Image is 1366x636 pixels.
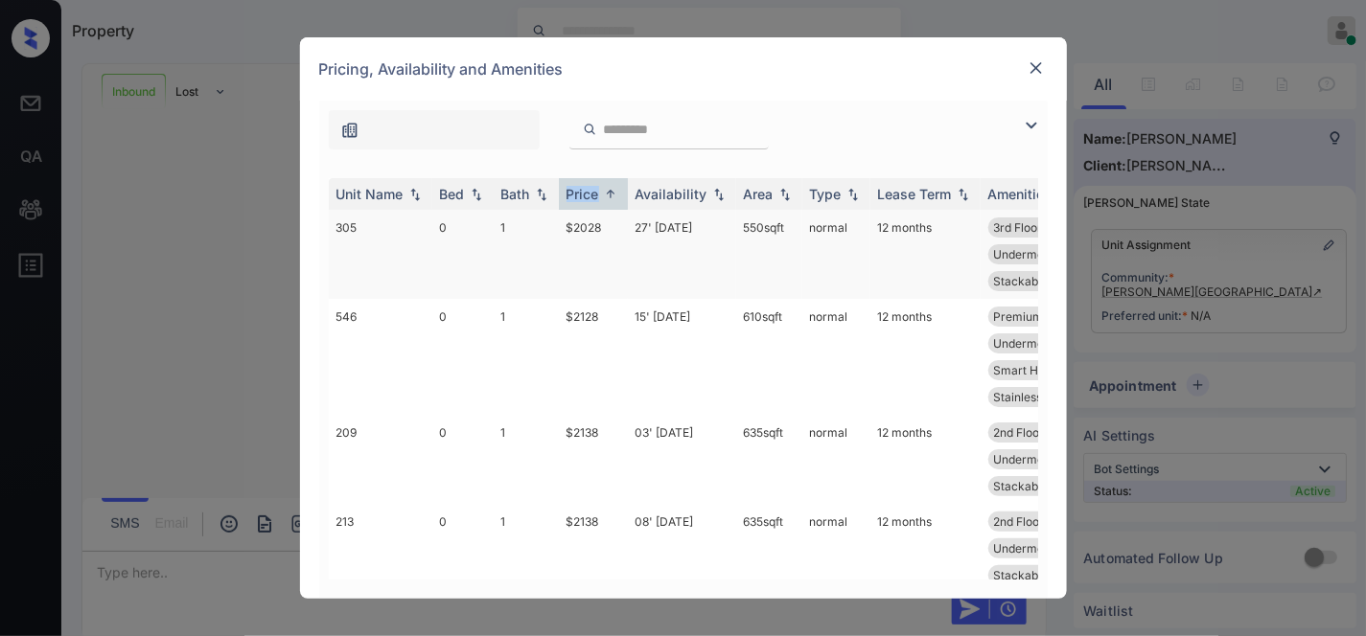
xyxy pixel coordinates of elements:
[628,299,736,415] td: 15' [DATE]
[405,188,425,201] img: sorting
[494,210,559,299] td: 1
[559,415,628,504] td: $2138
[844,188,863,201] img: sorting
[994,336,1089,351] span: Undermount Sink
[994,568,1096,582] span: Stackable washe...
[601,187,620,201] img: sorting
[532,188,551,201] img: sorting
[870,415,981,504] td: 12 months
[432,504,494,593] td: 0
[329,415,432,504] td: 209
[776,188,795,201] img: sorting
[994,541,1089,556] span: Undermount Sink
[559,504,628,593] td: $2138
[870,210,981,299] td: 12 months
[636,186,707,202] div: Availability
[802,504,870,593] td: normal
[494,415,559,504] td: 1
[988,186,1053,202] div: Amenities
[994,452,1089,466] span: Undermount Sink
[628,504,736,593] td: 08' [DATE]
[432,415,494,504] td: 0
[736,504,802,593] td: 635 sqft
[432,210,494,299] td: 0
[559,299,628,415] td: $2128
[802,415,870,504] td: normal
[1027,58,1046,78] img: close
[870,299,981,415] td: 12 months
[494,504,559,593] td: 1
[736,299,802,415] td: 610 sqft
[329,299,432,415] td: 546
[628,415,736,504] td: 03' [DATE]
[736,415,802,504] td: 635 sqft
[802,210,870,299] td: normal
[559,210,628,299] td: $2028
[567,186,599,202] div: Price
[329,504,432,593] td: 213
[467,188,486,201] img: sorting
[994,514,1045,529] span: 2nd Floor
[583,121,597,138] img: icon-zuma
[870,504,981,593] td: 12 months
[1020,114,1043,137] img: icon-zuma
[994,425,1045,440] span: 2nd Floor
[878,186,952,202] div: Lease Term
[336,186,404,202] div: Unit Name
[994,220,1043,235] span: 3rd Floor
[994,274,1096,288] span: Stackable washe...
[329,210,432,299] td: 305
[994,479,1096,493] span: Stackable washe...
[802,299,870,415] td: normal
[994,363,1093,377] span: Smart Home Lock
[709,188,729,201] img: sorting
[494,299,559,415] td: 1
[300,37,1067,101] div: Pricing, Availability and Amenities
[994,390,1082,404] span: Stainless Steel...
[501,186,530,202] div: Bath
[432,299,494,415] td: 0
[744,186,774,202] div: Area
[628,210,736,299] td: 27' [DATE]
[810,186,842,202] div: Type
[994,309,1092,324] span: Premium Vinyl F...
[736,210,802,299] td: 550 sqft
[994,247,1089,261] span: Undermount Sink
[340,121,359,140] img: icon-zuma
[954,188,973,201] img: sorting
[440,186,465,202] div: Bed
